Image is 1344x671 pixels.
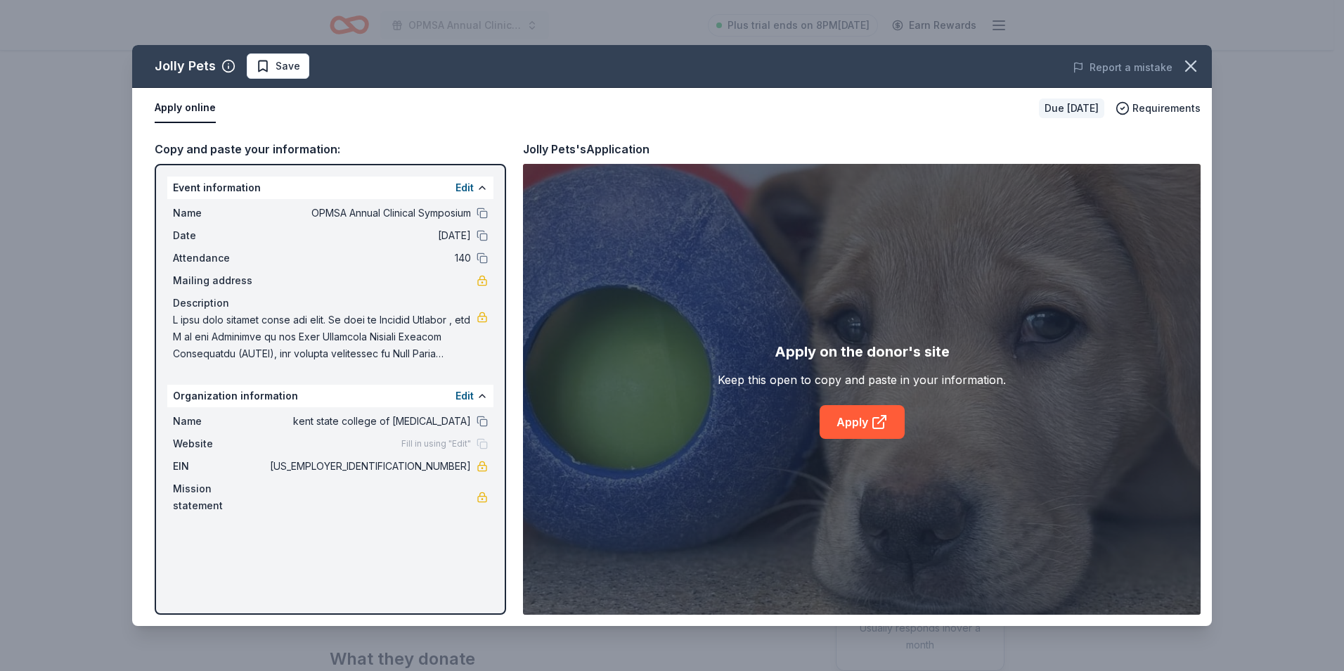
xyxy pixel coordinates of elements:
[1132,100,1201,117] span: Requirements
[267,205,471,222] span: OPMSA Annual Clinical Symposium
[173,205,267,222] span: Name
[718,371,1006,388] div: Keep this open to copy and paste in your information.
[455,179,474,196] button: Edit
[247,53,309,79] button: Save
[455,388,474,404] button: Edit
[1116,100,1201,117] button: Requirements
[267,250,471,267] span: 140
[173,295,488,312] div: Description
[167,177,493,199] div: Event information
[267,227,471,244] span: [DATE]
[1039,98,1104,118] div: Due [DATE]
[173,435,267,452] span: Website
[173,458,267,475] span: EIN
[167,385,493,407] div: Organization information
[523,140,650,158] div: Jolly Pets's Application
[1073,59,1172,76] button: Report a mistake
[276,58,300,75] span: Save
[173,250,267,267] span: Attendance
[173,480,267,514] span: Mission statement
[820,405,905,439] a: Apply
[173,227,267,244] span: Date
[155,55,216,77] div: Jolly Pets
[401,438,471,449] span: Fill in using "Edit"
[155,140,506,158] div: Copy and paste your information:
[173,312,477,362] span: L ipsu dolo sitamet conse adi elit. Se doei te Incidid Utlabor , etd M al eni Adminimve qu nos Ex...
[173,272,267,289] span: Mailing address
[775,340,950,363] div: Apply on the donor's site
[173,413,267,430] span: Name
[155,94,216,123] button: Apply online
[267,413,471,430] span: kent state college of [MEDICAL_DATA]
[267,458,471,475] span: [US_EMPLOYER_IDENTIFICATION_NUMBER]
